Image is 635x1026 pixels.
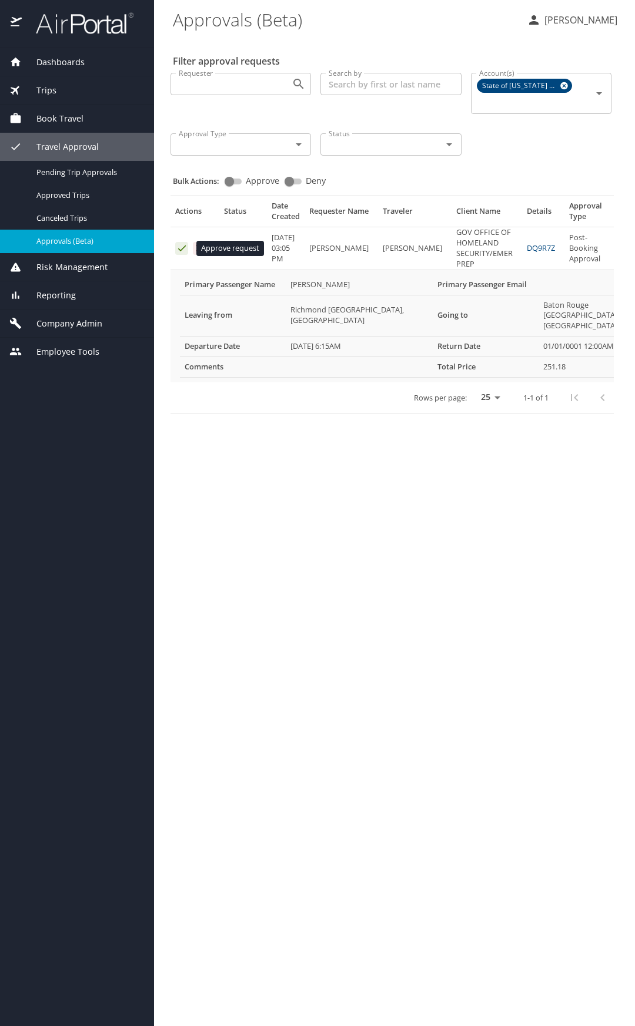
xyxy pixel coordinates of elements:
p: 1-1 of 1 [523,394,549,402]
img: icon-airportal.png [11,12,23,35]
button: Open [290,76,307,92]
span: Approve [246,177,279,185]
td: Pending [219,227,267,270]
span: Company Admin [22,317,102,330]
img: airportal-logo.png [23,12,133,35]
span: State of [US_STATE] ([GEOGRAPHIC_DATA]) [477,80,563,92]
button: Open [290,136,307,153]
td: [PERSON_NAME] [378,227,452,270]
span: Deny [306,177,326,185]
button: Open [591,85,607,102]
th: Actions [171,201,219,227]
th: Traveler [378,201,452,227]
span: Canceled Trips [36,213,140,224]
span: Risk Management [22,261,108,274]
button: Open [441,136,457,153]
th: Status [219,201,267,227]
th: Primary Passenger Email [433,275,539,295]
th: Date Created [267,201,305,227]
span: Travel Approval [22,140,99,153]
td: Post-Booking Approval [564,227,610,270]
span: Dashboards [22,56,85,69]
span: Trips [22,84,56,97]
th: Client Name [452,201,522,227]
span: Pending Trip Approvals [36,167,140,178]
th: Departure Date [180,337,286,357]
td: Richmond [GEOGRAPHIC_DATA], [GEOGRAPHIC_DATA] [286,295,433,337]
th: Primary Passenger Name [180,275,286,295]
td: [DATE] 6:15AM [286,337,433,357]
th: Leaving from [180,295,286,337]
td: [DATE] 03:05 PM [267,227,305,270]
select: rows per page [472,389,504,406]
th: Total Price [433,357,539,378]
p: Rows per page: [414,394,467,402]
p: Bulk Actions: [173,176,229,186]
span: Approved Trips [36,190,140,201]
th: Comments [180,357,286,378]
th: Approval Type [564,201,610,227]
div: State of [US_STATE] ([GEOGRAPHIC_DATA]) [477,79,572,93]
h2: Filter approval requests [173,52,280,70]
input: Search by first or last name [320,73,461,95]
button: [PERSON_NAME] [522,9,622,31]
td: [PERSON_NAME] [286,275,433,295]
span: Employee Tools [22,345,99,358]
th: Requester Name [305,201,378,227]
h1: Approvals (Beta) [173,1,517,38]
th: Going to [433,295,539,337]
th: Return Date [433,337,539,357]
td: [PERSON_NAME] [305,227,378,270]
p: [PERSON_NAME] [541,13,617,27]
button: Deny request [193,242,206,255]
span: Reporting [22,289,76,302]
th: Details [522,201,564,227]
td: GOV OFFICE OF HOMELAND SECURITY/EMER PREP [452,227,522,270]
span: Approvals (Beta) [36,236,140,247]
a: DQ9R7Z [527,243,555,253]
span: Book Travel [22,112,83,125]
